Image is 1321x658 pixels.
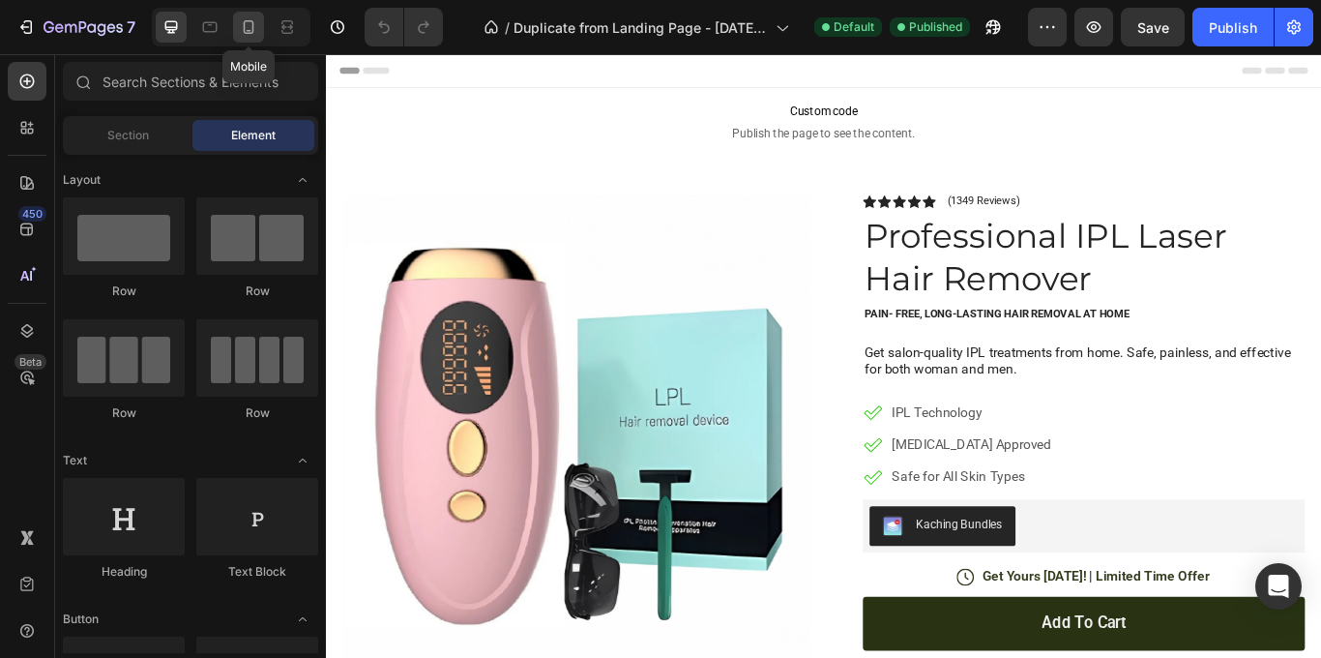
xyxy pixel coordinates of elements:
[1209,17,1257,38] div: Publish
[18,206,46,222] div: 450
[196,404,318,422] div: Row
[1255,563,1302,610] div: Open Intercom Messenger
[834,18,874,36] span: Default
[8,8,144,46] button: 7
[63,563,185,581] div: Heading
[127,15,135,39] p: 7
[63,171,101,189] span: Layout
[63,62,318,101] input: Search Sections & Elements
[365,8,443,46] div: Undo/Redo
[660,482,845,505] p: Safe for All Skin Types
[765,599,1030,619] p: Get Yours [DATE]! | Limited Time Offer
[63,404,185,422] div: Row
[514,17,768,38] span: Duplicate from Landing Page - [DATE] 12:59:54
[196,283,318,300] div: Row
[626,185,1141,289] h1: Professional IPL Laser Hair Remover
[909,18,962,36] span: Published
[1137,19,1169,36] span: Save
[1121,8,1185,46] button: Save
[287,164,318,195] span: Toggle open
[660,406,845,430] p: IPL Technology
[287,604,318,635] span: Toggle open
[628,295,1139,312] p: Pain- Free, Long-Lasting Hair Removal at Home
[15,354,46,370] div: Beta
[633,527,804,574] button: Kaching Bundles
[688,539,788,559] div: Kaching Bundles
[505,17,510,38] span: /
[63,283,185,300] div: Row
[63,452,87,469] span: Text
[287,445,318,476] span: Toggle open
[724,164,809,179] p: (1349 Reviews)
[63,611,99,628] span: Button
[628,339,1139,379] p: Get salon-quality IPL treatments from home. Safe, painless, and effective for both woman and men.
[649,539,672,562] img: KachingBundles.png
[326,54,1321,658] iframe: Design area
[660,444,845,467] p: [MEDICAL_DATA] Approved
[231,127,276,144] span: Element
[1192,8,1274,46] button: Publish
[107,127,149,144] span: Section
[196,563,318,581] div: Text Block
